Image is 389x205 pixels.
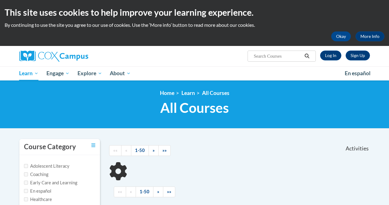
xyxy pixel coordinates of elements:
[24,172,28,176] input: Checkbox for Options
[121,145,131,156] a: Previous
[320,51,341,60] a: Log In
[181,90,195,96] a: Learn
[5,6,384,18] h2: This site uses cookies to help improve your learning experience.
[136,187,153,197] a: 1-50
[24,171,48,178] label: Coaching
[24,189,28,193] input: Checkbox for Options
[160,90,174,96] a: Home
[110,70,131,77] span: About
[163,187,175,197] a: End
[253,52,302,60] input: Search Courses
[24,142,76,152] h3: Course Category
[126,187,136,197] a: Previous
[125,148,127,153] span: «
[130,189,132,194] span: «
[19,51,88,62] img: Cox Campus
[114,187,126,197] a: Begining
[91,142,95,149] a: Toggle collapse
[46,70,69,77] span: Engage
[202,90,229,96] a: All Courses
[345,70,371,76] span: En español
[15,66,375,80] div: Main menu
[167,189,171,194] span: »»
[24,181,28,185] input: Checkbox for Options
[109,145,121,156] a: Begining
[24,163,69,170] label: Adolescent Literacy
[19,51,130,62] a: Cox Campus
[15,66,43,80] a: Learn
[113,148,117,153] span: ««
[118,189,122,194] span: ««
[153,148,155,153] span: »
[341,67,375,80] a: En español
[158,145,171,156] a: End
[302,52,312,60] button: Search
[42,66,73,80] a: Engage
[331,31,351,41] button: Okay
[24,196,52,203] label: Healthcare
[5,22,384,28] p: By continuing to use the site you agree to our use of cookies. Use the ‘More info’ button to read...
[24,164,28,168] input: Checkbox for Options
[19,70,38,77] span: Learn
[162,148,167,153] span: »»
[149,145,159,156] a: Next
[24,188,51,195] label: En español
[157,189,159,194] span: »
[346,145,369,152] span: Activities
[106,66,135,80] a: About
[24,197,28,201] input: Checkbox for Options
[131,145,149,156] a: 1-50
[355,31,384,41] a: More Info
[346,51,370,60] a: Register
[24,179,77,186] label: Early Care and Learning
[73,66,106,80] a: Explore
[160,100,229,116] span: All Courses
[77,70,102,77] span: Explore
[153,187,163,197] a: Next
